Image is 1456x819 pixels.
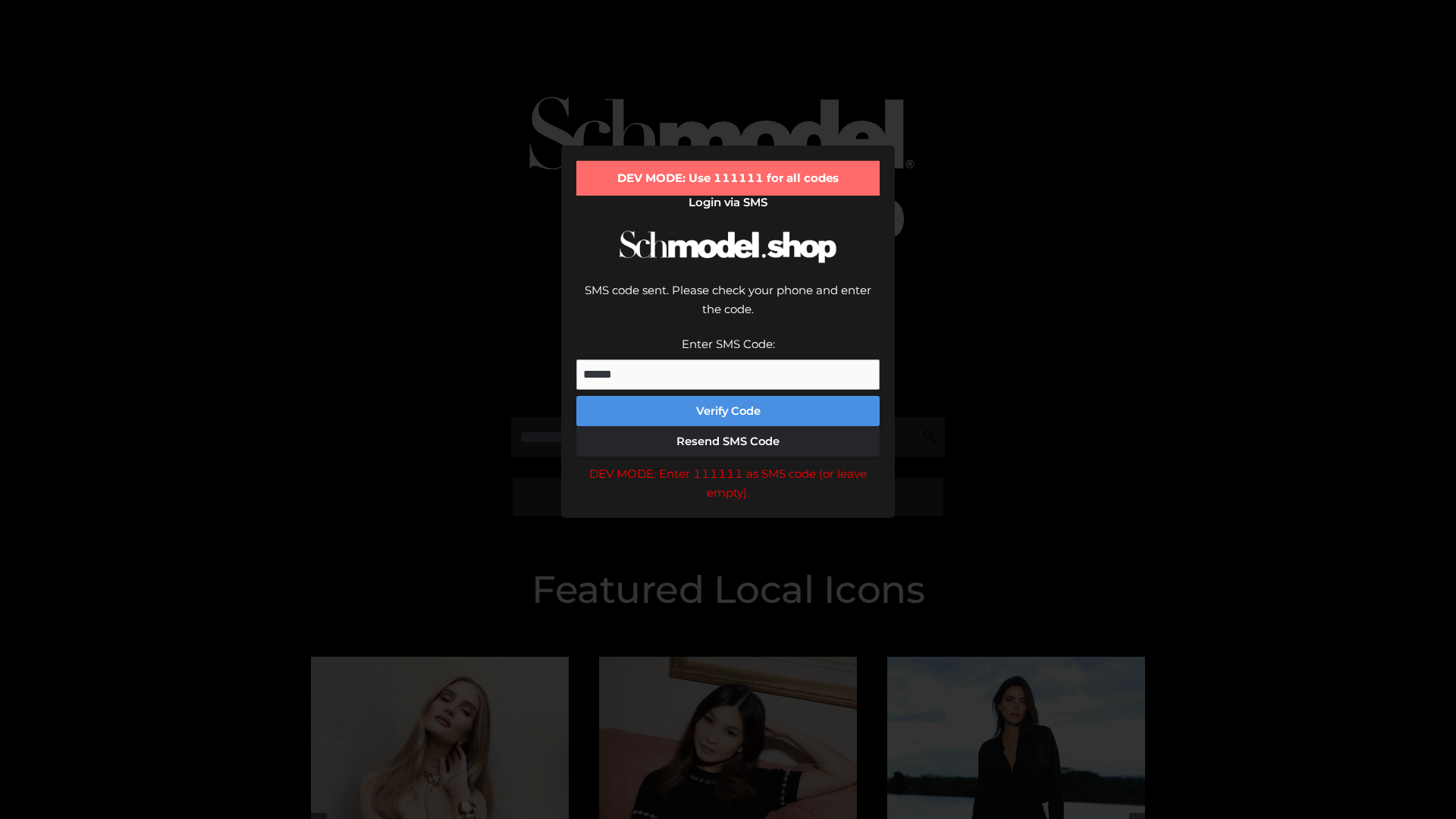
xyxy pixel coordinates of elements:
div: DEV MODE: Enter 111111 as SMS code (or leave empty). [576,464,880,503]
div: DEV MODE: Use 111111 for all codes [576,161,880,196]
h2: Login via SMS [576,196,880,209]
div: SMS code sent. Please check your phone and enter the code. [576,281,880,334]
button: Verify Code [576,396,880,426]
label: Enter SMS Code: [682,337,775,351]
button: Resend SMS Code [576,426,880,457]
img: Schmodel Logo [614,217,842,277]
